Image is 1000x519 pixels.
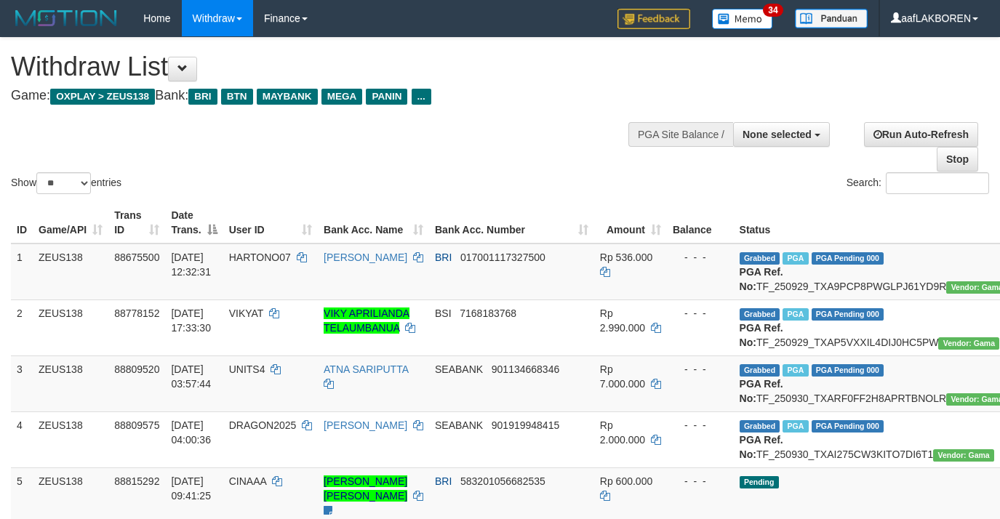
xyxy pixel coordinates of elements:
select: Showentries [36,172,91,194]
span: Pending [740,476,779,488]
span: Vendor URL: https://trx31.1velocity.biz [938,337,999,350]
td: ZEUS138 [33,355,108,411]
img: Button%20Memo.svg [712,9,773,29]
img: Feedback.jpg [617,9,690,29]
span: SEABANK [435,419,483,431]
span: [DATE] 04:00:36 [171,419,211,446]
b: PGA Ref. No: [740,434,783,460]
span: Marked by aaftrukkakada [783,252,808,265]
div: - - - [673,418,728,432]
h4: Game: Bank: [11,89,652,103]
div: - - - [673,362,728,377]
span: HARTONO07 [229,252,291,263]
th: Game/API: activate to sort column ascending [33,202,108,244]
span: [DATE] 12:32:31 [171,252,211,278]
a: [PERSON_NAME] [324,419,407,431]
span: Rp 7.000.000 [600,363,645,390]
b: PGA Ref. No: [740,378,783,404]
span: OXPLAY > ZEUS138 [50,89,155,105]
b: PGA Ref. No: [740,322,783,348]
th: User ID: activate to sort column ascending [223,202,318,244]
div: - - - [673,474,728,488]
label: Show entries [11,172,121,194]
a: ATNA SARIPUTTA [324,363,408,375]
td: ZEUS138 [33,299,108,355]
span: Marked by aafkaynarin [783,364,808,377]
span: 34 [763,4,783,17]
span: Rp 2.990.000 [600,307,645,334]
a: Stop [937,147,978,172]
div: PGA Site Balance / [628,122,733,147]
span: VIKYAT [229,307,263,319]
th: Amount: activate to sort column ascending [594,202,667,244]
span: [DATE] 17:33:30 [171,307,211,334]
span: 88815292 [114,475,159,487]
th: Bank Acc. Name: activate to sort column ascending [318,202,429,244]
div: - - - [673,250,728,265]
a: [PERSON_NAME] [324,252,407,263]
td: 4 [11,411,33,467]
a: VIKY APRILIANDA TELAUMBANUA [324,307,409,334]
a: [PERSON_NAME] [PERSON_NAME] [324,475,407,502]
span: None selected [743,129,812,140]
span: Grabbed [740,364,780,377]
td: 1 [11,244,33,300]
td: ZEUS138 [33,411,108,467]
span: PANIN [366,89,407,105]
span: ... [412,89,431,105]
label: Search: [847,172,989,194]
th: Bank Acc. Number: activate to sort column ascending [429,202,594,244]
a: Run Auto-Refresh [864,122,978,147]
span: CINAAA [229,475,266,487]
span: 88809575 [114,419,159,431]
td: 3 [11,355,33,411]
div: - - - [673,306,728,321]
span: PGA Pending [812,252,884,265]
span: UNITS4 [229,363,265,375]
span: PGA Pending [812,420,884,432]
span: Copy 017001117327500 to clipboard [460,252,545,263]
span: 88778152 [114,307,159,319]
span: Copy 583201056682535 to clipboard [460,475,545,487]
button: None selected [733,122,830,147]
span: Rp 536.000 [600,252,652,263]
th: Trans ID: activate to sort column ascending [108,202,165,244]
span: SEABANK [435,363,483,375]
span: BTN [221,89,253,105]
span: PGA Pending [812,308,884,321]
th: ID [11,202,33,244]
span: BSI [435,307,452,319]
th: Balance [667,202,734,244]
span: Marked by aafchomsokheang [783,308,808,321]
input: Search: [886,172,989,194]
td: 2 [11,299,33,355]
span: Grabbed [740,252,780,265]
span: [DATE] 09:41:25 [171,475,211,502]
span: PGA Pending [812,364,884,377]
img: panduan.png [795,9,868,28]
span: MAYBANK [257,89,318,105]
b: PGA Ref. No: [740,266,783,292]
span: Copy 7168183768 to clipboard [460,307,516,319]
th: Date Trans.: activate to sort column descending [165,202,223,244]
span: Vendor URL: https://trx31.1velocity.biz [933,449,994,462]
h1: Withdraw List [11,52,652,81]
span: Copy 901134668346 to clipboard [492,363,559,375]
span: Copy 901919948415 to clipboard [492,419,559,431]
span: 88675500 [114,252,159,263]
span: BRI [435,475,452,487]
span: Marked by aafkaynarin [783,420,808,432]
img: MOTION_logo.png [11,7,121,29]
span: Grabbed [740,308,780,321]
span: Rp 600.000 [600,475,652,487]
span: Grabbed [740,420,780,432]
span: MEGA [321,89,363,105]
span: Rp 2.000.000 [600,419,645,446]
span: DRAGON2025 [229,419,297,431]
span: 88809520 [114,363,159,375]
span: [DATE] 03:57:44 [171,363,211,390]
td: ZEUS138 [33,244,108,300]
span: BRI [435,252,452,263]
span: BRI [188,89,217,105]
